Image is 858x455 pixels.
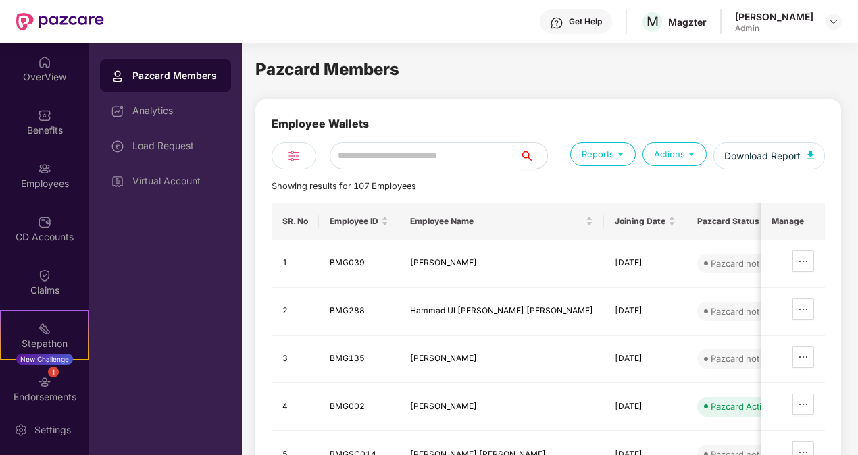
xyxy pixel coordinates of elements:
[330,216,378,227] span: Employee ID
[604,203,686,240] th: Joining Date
[16,13,104,30] img: New Pazcare Logo
[38,215,51,229] img: svg+xml;base64,PHN2ZyBpZD0iQ0RfQWNjb3VudHMiIGRhdGEtbmFtZT0iQ0QgQWNjb3VudHMiIHhtbG5zPSJodHRwOi8vd3...
[132,140,220,151] div: Load Request
[286,148,302,164] img: svg+xml;base64,PHN2ZyB4bWxucz0iaHR0cDovL3d3dy53My5vcmcvMjAwMC9zdmciIHdpZHRoPSIyNCIgaGVpZ2h0PSIyNC...
[604,288,686,336] td: [DATE]
[713,142,825,169] button: Download Report
[604,383,686,431] td: [DATE]
[793,256,813,267] span: ellipsis
[761,203,825,240] th: Manage
[647,14,659,30] span: M
[410,216,583,227] span: Employee Name
[615,216,665,227] span: Joining Date
[735,23,813,34] div: Admin
[272,181,416,191] span: Showing results for 107 Employees
[792,346,814,368] button: ellipsis
[38,162,51,176] img: svg+xml;base64,PHN2ZyBpZD0iRW1wbG95ZWVzIiB4bWxucz0iaHR0cDovL3d3dy53My5vcmcvMjAwMC9zdmciIHdpZHRoPS...
[711,304,799,318] div: Pazcard not provided
[38,55,51,69] img: svg+xml;base64,PHN2ZyBpZD0iSG9tZSIgeG1sbnM9Imh0dHA6Ly93d3cudzMub3JnLzIwMDAvc3ZnIiB3aWR0aD0iMjAiIG...
[111,70,124,83] img: svg+xml;base64,PHN2ZyBpZD0iUHJvZmlsZSIgeG1sbnM9Imh0dHA6Ly93d3cudzMub3JnLzIwMDAvc3ZnIiB3aWR0aD0iMj...
[38,269,51,282] img: svg+xml;base64,PHN2ZyBpZD0iQ2xhaW0iIHhtbG5zPSJodHRwOi8vd3d3LnczLm9yZy8yMDAwL3N2ZyIgd2lkdGg9IjIwIi...
[570,142,636,166] div: Reports
[272,336,319,383] td: 3
[14,423,28,437] img: svg+xml;base64,PHN2ZyBpZD0iU2V0dGluZy0yMHgyMCIgeG1sbnM9Imh0dHA6Ly93d3cudzMub3JnLzIwMDAvc3ZnIiB3aW...
[399,288,604,336] td: Hammad Ul [PERSON_NAME] [PERSON_NAME]
[319,383,399,431] td: BMG002
[38,322,51,336] img: svg+xml;base64,PHN2ZyB4bWxucz0iaHR0cDovL3d3dy53My5vcmcvMjAwMC9zdmciIHdpZHRoPSIyMSIgaGVpZ2h0PSIyMC...
[30,423,75,437] div: Settings
[272,240,319,288] td: 1
[724,149,801,163] span: Download Report
[111,140,124,153] img: svg+xml;base64,PHN2ZyBpZD0iTG9hZF9SZXF1ZXN0IiBkYXRhLW5hbWU9IkxvYWQgUmVxdWVzdCIgeG1sbnM9Imh0dHA6Ly...
[319,336,399,383] td: BMG135
[272,203,319,240] th: SR. No
[16,354,73,365] div: New Challenge
[399,240,604,288] td: [PERSON_NAME]
[711,352,799,365] div: Pazcard not provided
[793,304,813,315] span: ellipsis
[569,16,602,27] div: Get Help
[711,400,784,413] div: Pazcard Activated
[399,383,604,431] td: [PERSON_NAME]
[792,394,814,415] button: ellipsis
[685,147,698,160] img: svg+xml;base64,PHN2ZyB4bWxucz0iaHR0cDovL3d3dy53My5vcmcvMjAwMC9zdmciIHdpZHRoPSIxOSIgaGVpZ2h0PSIxOS...
[793,352,813,363] span: ellipsis
[735,10,813,23] div: [PERSON_NAME]
[111,105,124,118] img: svg+xml;base64,PHN2ZyBpZD0iRGFzaGJvYXJkIiB4bWxucz0iaHR0cDovL3d3dy53My5vcmcvMjAwMC9zdmciIHdpZHRoPS...
[792,298,814,320] button: ellipsis
[132,69,220,82] div: Pazcard Members
[550,16,563,30] img: svg+xml;base64,PHN2ZyBpZD0iSGVscC0zMngzMiIgeG1sbnM9Imh0dHA6Ly93d3cudzMub3JnLzIwMDAvc3ZnIiB3aWR0aD...
[111,175,124,188] img: svg+xml;base64,PHN2ZyBpZD0iVmlydHVhbF9BY2NvdW50IiBkYXRhLW5hbWU9IlZpcnR1YWwgQWNjb3VudCIgeG1sbnM9Im...
[272,115,369,142] div: Employee Wallets
[792,250,814,272] button: ellipsis
[642,142,707,166] div: Actions
[132,176,220,186] div: Virtual Account
[686,203,816,240] th: Pazcard Status
[793,399,813,410] span: ellipsis
[255,59,399,79] span: Pazcard Members
[272,288,319,336] td: 2
[604,240,686,288] td: [DATE]
[604,336,686,383] td: [DATE]
[319,203,399,240] th: Employee ID
[614,147,627,160] img: svg+xml;base64,PHN2ZyB4bWxucz0iaHR0cDovL3d3dy53My5vcmcvMjAwMC9zdmciIHdpZHRoPSIxOSIgaGVpZ2h0PSIxOS...
[38,109,51,122] img: svg+xml;base64,PHN2ZyBpZD0iQmVuZWZpdHMiIHhtbG5zPSJodHRwOi8vd3d3LnczLm9yZy8yMDAwL3N2ZyIgd2lkdGg9Ij...
[399,336,604,383] td: [PERSON_NAME]
[272,383,319,431] td: 4
[38,375,51,389] img: svg+xml;base64,PHN2ZyBpZD0iRW5kb3JzZW1lbnRzIiB4bWxucz0iaHR0cDovL3d3dy53My5vcmcvMjAwMC9zdmciIHdpZH...
[711,257,799,270] div: Pazcard not provided
[668,16,707,28] div: Magzter
[399,203,604,240] th: Employee Name
[520,151,547,161] span: search
[319,240,399,288] td: BMG039
[1,337,88,350] div: Stepathon
[520,142,548,169] button: search
[132,105,220,116] div: Analytics
[807,151,814,159] img: svg+xml;base64,PHN2ZyB4bWxucz0iaHR0cDovL3d3dy53My5vcmcvMjAwMC9zdmciIHhtbG5zOnhsaW5rPSJodHRwOi8vd3...
[319,288,399,336] td: BMG288
[828,16,839,27] img: svg+xml;base64,PHN2ZyBpZD0iRHJvcGRvd24tMzJ4MzIiIHhtbG5zPSJodHRwOi8vd3d3LnczLm9yZy8yMDAwL3N2ZyIgd2...
[48,367,59,377] div: 1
